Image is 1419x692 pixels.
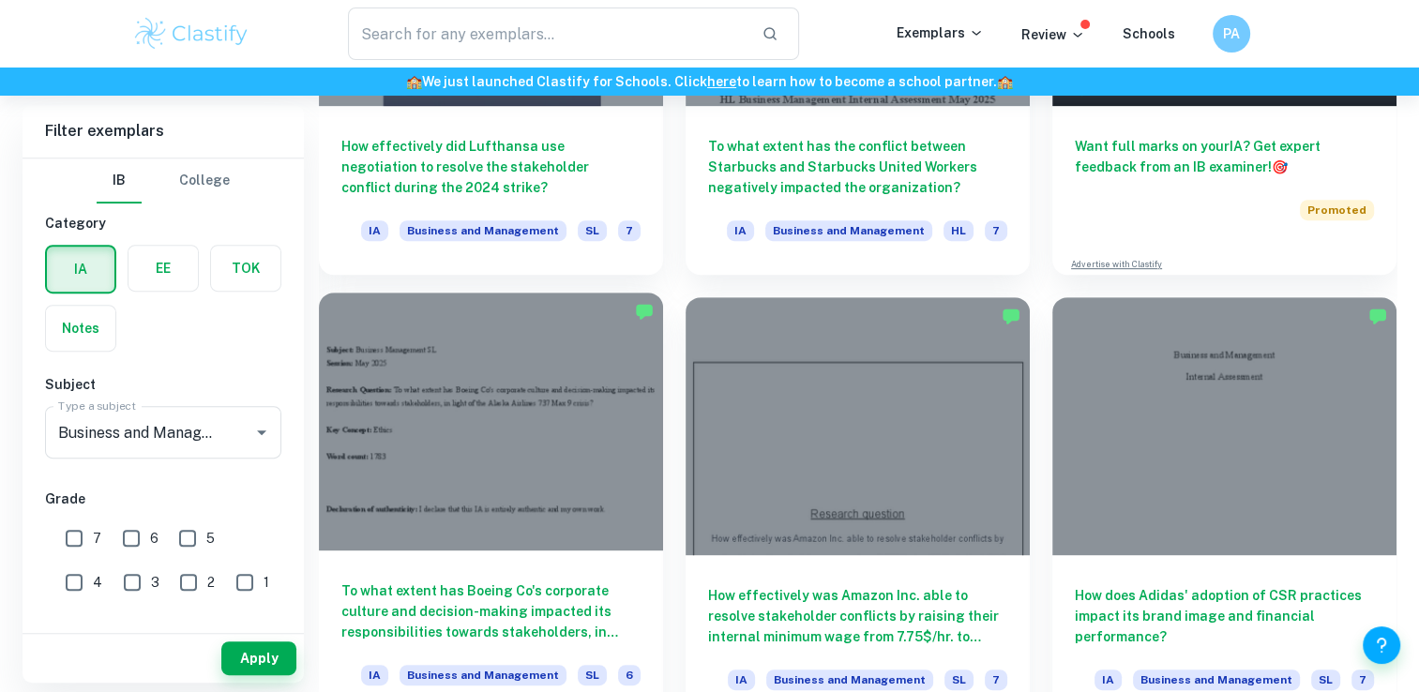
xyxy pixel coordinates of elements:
[4,71,1415,92] h6: We just launched Clastify for Schools. Click to learn how to become a school partner.
[1220,23,1242,44] h6: PA
[1133,669,1300,690] span: Business and Management
[341,136,641,198] h6: How effectively did Lufthansa use negotiation to resolve the stakeholder conflict during the 2024...
[249,419,275,445] button: Open
[93,572,102,593] span: 4
[1363,626,1400,664] button: Help and Feedback
[348,8,747,60] input: Search for any exemplars...
[97,158,230,203] div: Filter type choice
[45,213,281,233] h6: Category
[400,220,566,241] span: Business and Management
[341,580,641,642] h6: To what extent has Boeing Co's corporate culture and decision-making impacted its responsibilitie...
[985,669,1007,690] span: 7
[727,220,754,241] span: IA
[45,489,281,509] h6: Grade
[128,246,198,291] button: EE
[45,374,281,395] h6: Subject
[1094,669,1122,690] span: IA
[151,572,159,593] span: 3
[132,15,251,53] img: Clastify logo
[1075,585,1374,647] h6: How does Adidas' adoption of CSR practices impact its brand image and financial performance?
[23,105,304,158] h6: Filter exemplars
[766,669,933,690] span: Business and Management
[1075,136,1374,177] h6: Want full marks on your IA ? Get expert feedback from an IB examiner!
[1071,258,1162,271] a: Advertise with Clastify
[97,158,142,203] button: IB
[1272,159,1288,174] span: 🎯
[58,398,136,414] label: Type a subject
[708,136,1007,198] h6: To what extent has the conflict between Starbucks and Starbucks United Workers negatively impacte...
[207,572,215,593] span: 2
[1311,669,1340,690] span: SL
[578,220,607,241] span: SL
[618,220,641,241] span: 7
[1351,669,1374,690] span: 7
[897,23,984,43] p: Exemplars
[150,528,159,549] span: 6
[1300,200,1374,220] span: Promoted
[46,306,115,351] button: Notes
[997,74,1013,89] span: 🏫
[400,665,566,685] span: Business and Management
[985,220,1007,241] span: 7
[578,665,607,685] span: SL
[1123,26,1175,41] a: Schools
[206,528,215,549] span: 5
[361,220,388,241] span: IA
[179,158,230,203] button: College
[221,641,296,675] button: Apply
[618,665,641,685] span: 6
[943,220,974,241] span: HL
[708,585,1007,647] h6: How effectively was Amazon Inc. able to resolve stakeholder conflicts by raising their internal m...
[264,572,269,593] span: 1
[1021,24,1085,45] p: Review
[944,669,974,690] span: SL
[728,669,755,690] span: IA
[47,247,114,292] button: IA
[1002,307,1020,325] img: Marked
[211,246,280,291] button: TOK
[635,302,654,321] img: Marked
[1368,307,1387,325] img: Marked
[361,665,388,685] span: IA
[765,220,932,241] span: Business and Management
[45,624,281,644] h6: Level
[406,74,422,89] span: 🏫
[93,528,101,549] span: 7
[707,74,736,89] a: here
[1213,15,1250,53] button: PA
